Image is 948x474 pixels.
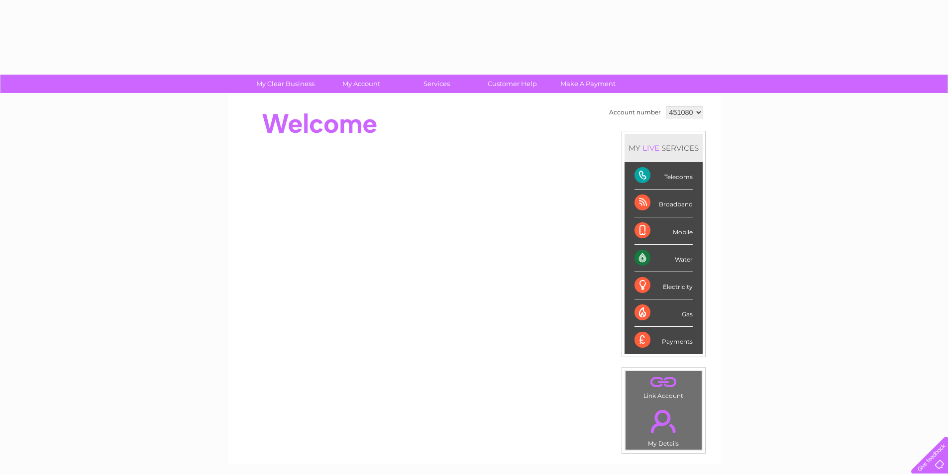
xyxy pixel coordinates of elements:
div: Gas [634,299,693,327]
td: Account number [607,104,663,121]
div: Telecoms [634,162,693,190]
a: Make A Payment [547,75,629,93]
div: LIVE [640,143,661,153]
div: Electricity [634,272,693,299]
a: . [628,404,699,439]
div: Broadband [634,190,693,217]
a: My Account [320,75,402,93]
a: . [628,374,699,391]
div: Water [634,245,693,272]
a: My Clear Business [244,75,326,93]
td: My Details [625,401,702,450]
div: Payments [634,327,693,354]
td: Link Account [625,371,702,402]
div: MY SERVICES [625,134,703,162]
div: Mobile [634,217,693,245]
a: Customer Help [471,75,553,93]
a: Services [396,75,478,93]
